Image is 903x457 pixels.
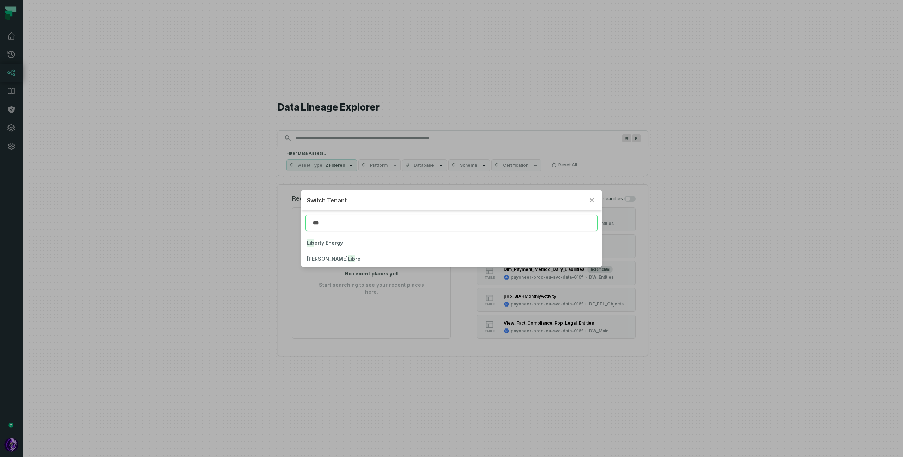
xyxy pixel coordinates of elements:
button: Liberty Energy [301,235,601,251]
h2: Switch Tenant [307,196,584,204]
button: Close [588,196,596,204]
span: erty Energy [307,240,343,246]
mark: Lib [348,255,355,262]
button: [PERSON_NAME]Libre [301,251,601,267]
span: [PERSON_NAME] re [307,256,360,262]
mark: Lib [307,239,314,247]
